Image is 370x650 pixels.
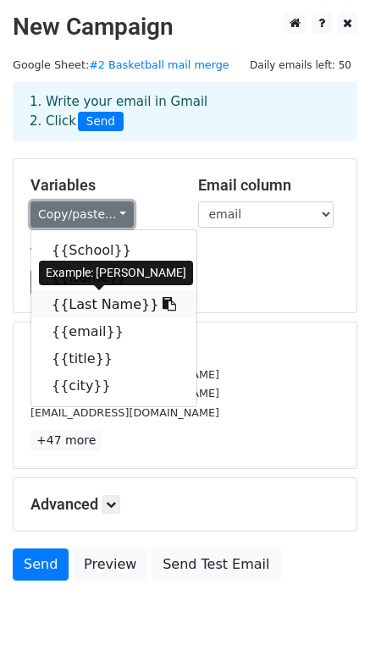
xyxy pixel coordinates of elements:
[285,569,370,650] iframe: Chat Widget
[17,92,353,131] div: 1. Write your email in Gmail 2. Click
[78,112,124,132] span: Send
[30,406,219,419] small: [EMAIL_ADDRESS][DOMAIN_NAME]
[73,548,147,581] a: Preview
[30,495,340,514] h5: Advanced
[31,345,196,372] a: {{title}}
[13,58,229,71] small: Google Sheet:
[31,264,196,291] a: {{Name}}
[31,237,196,264] a: {{School}}
[198,176,340,195] h5: Email column
[244,56,357,74] span: Daily emails left: 50
[31,372,196,399] a: {{city}}
[152,548,280,581] a: Send Test Email
[30,387,219,399] small: [EMAIL_ADDRESS][DOMAIN_NAME]
[30,201,134,228] a: Copy/paste...
[31,318,196,345] a: {{email}}
[39,261,193,285] div: Example: [PERSON_NAME]
[13,548,69,581] a: Send
[30,368,219,381] small: [EMAIL_ADDRESS][DOMAIN_NAME]
[30,176,173,195] h5: Variables
[89,58,229,71] a: #2 Basketball mail merge
[13,13,357,41] h2: New Campaign
[31,291,196,318] a: {{Last Name}}
[30,430,102,451] a: +47 more
[244,58,357,71] a: Daily emails left: 50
